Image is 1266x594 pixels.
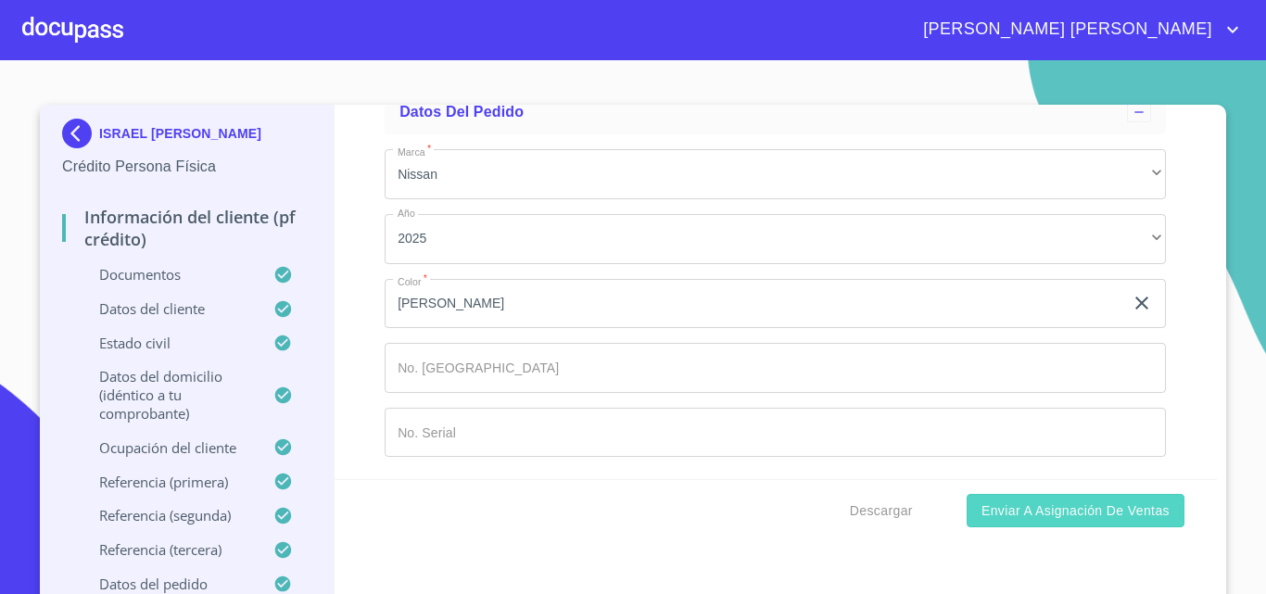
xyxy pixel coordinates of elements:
[385,214,1166,264] div: 2025
[62,299,273,318] p: Datos del cliente
[909,15,1244,44] button: account of current user
[62,506,273,524] p: Referencia (segunda)
[99,126,261,141] p: ISRAEL [PERSON_NAME]
[62,540,273,559] p: Referencia (tercera)
[967,494,1184,528] button: Enviar a Asignación de Ventas
[62,265,273,284] p: Documentos
[850,499,913,523] span: Descargar
[385,149,1166,199] div: Nissan
[62,473,273,491] p: Referencia (primera)
[62,438,273,457] p: Ocupación del Cliente
[981,499,1170,523] span: Enviar a Asignación de Ventas
[62,206,311,250] p: Información del cliente (PF crédito)
[62,119,99,148] img: Docupass spot blue
[1131,292,1153,314] button: clear input
[62,119,311,156] div: ISRAEL [PERSON_NAME]
[62,367,273,423] p: Datos del domicilio (idéntico a tu comprobante)
[385,90,1166,134] div: Datos del pedido
[842,494,920,528] button: Descargar
[399,104,524,120] span: Datos del pedido
[62,575,273,593] p: Datos del pedido
[62,334,273,352] p: Estado Civil
[909,15,1222,44] span: [PERSON_NAME] [PERSON_NAME]
[62,156,311,178] p: Crédito Persona Física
